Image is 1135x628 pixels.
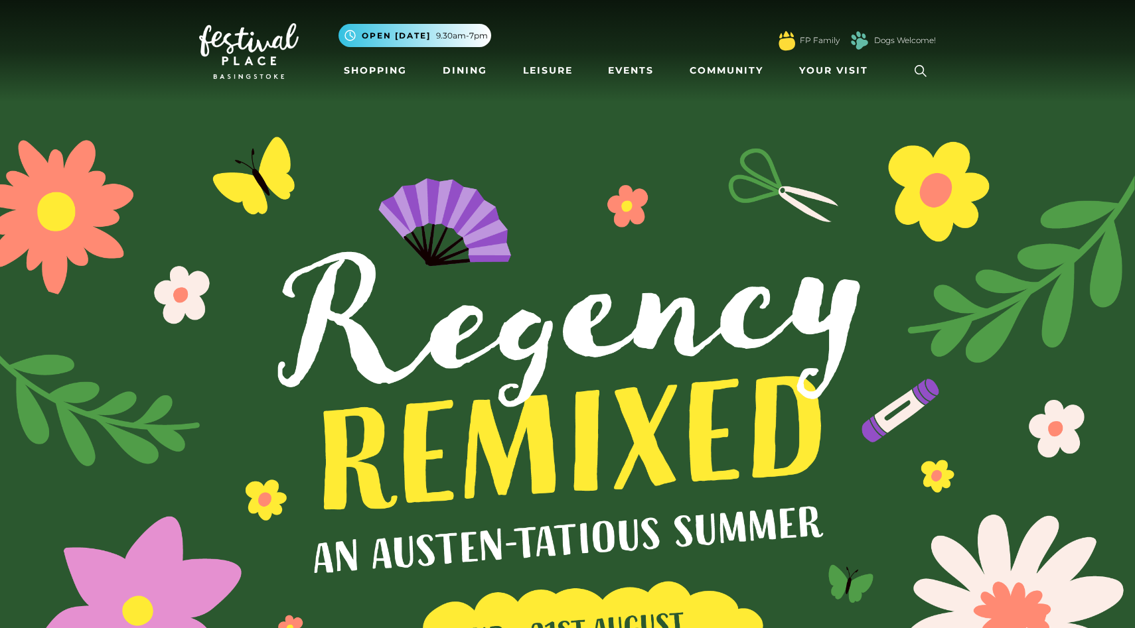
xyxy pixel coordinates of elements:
[799,64,868,78] span: Your Visit
[794,58,880,83] a: Your Visit
[603,58,659,83] a: Events
[874,34,936,46] a: Dogs Welcome!
[436,30,488,42] span: 9.30am-7pm
[437,58,492,83] a: Dining
[684,58,769,83] a: Community
[339,58,412,83] a: Shopping
[339,24,491,47] button: Open [DATE] 9.30am-7pm
[518,58,578,83] a: Leisure
[800,34,840,46] a: FP Family
[199,23,299,79] img: Festival Place Logo
[362,30,431,42] span: Open [DATE]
